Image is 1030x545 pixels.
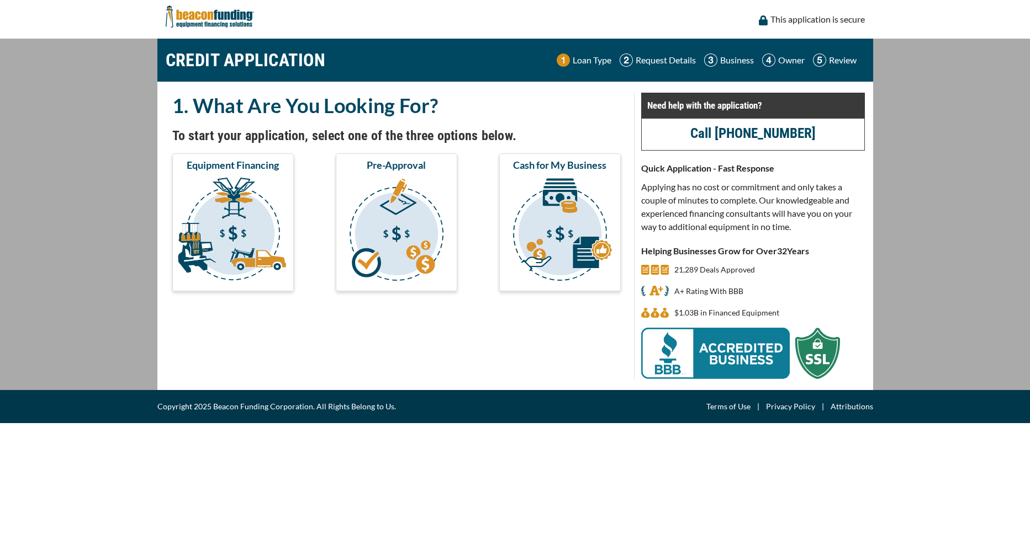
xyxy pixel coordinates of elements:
[641,328,840,379] img: BBB Acredited Business and SSL Protection
[367,158,426,172] span: Pre-Approval
[815,400,831,413] span: |
[762,54,775,67] img: Step 4
[759,15,768,25] img: lock icon to convery security
[751,400,766,413] span: |
[777,245,787,256] span: 32
[704,54,717,67] img: Step 3
[187,158,279,172] span: Equipment Financing
[641,244,865,258] p: Helping Businesses Grow for Over Years
[641,162,865,175] p: Quick Application - Fast Response
[499,153,621,291] button: Cash for My Business
[766,400,815,413] a: Privacy Policy
[636,54,696,67] p: Request Details
[641,180,865,233] p: Applying has no cost or commitment and only takes a couple of minutes to complete. Our knowledgea...
[674,263,755,276] p: 21,289 Deals Approved
[720,54,754,67] p: Business
[770,13,865,26] p: This application is secure
[172,153,294,291] button: Equipment Financing
[557,54,570,67] img: Step 1
[157,400,396,413] span: Copyright 2025 Beacon Funding Corporation. All Rights Belong to Us.
[690,125,816,141] a: Call [PHONE_NUMBER]
[338,176,455,286] img: Pre-Approval
[501,176,619,286] img: Cash for My Business
[829,54,857,67] p: Review
[831,400,873,413] a: Attributions
[172,126,621,145] h4: To start your application, select one of the three options below.
[175,176,292,286] img: Equipment Financing
[573,54,611,67] p: Loan Type
[778,54,805,67] p: Owner
[674,285,743,298] p: A+ Rating With BBB
[706,400,751,413] a: Terms of Use
[813,54,826,67] img: Step 5
[674,306,779,319] p: $1.03B in Financed Equipment
[336,153,457,291] button: Pre-Approval
[513,158,606,172] span: Cash for My Business
[647,99,859,112] p: Need help with the application?
[172,93,621,118] h2: 1. What Are You Looking For?
[166,44,326,76] h1: CREDIT APPLICATION
[620,54,633,67] img: Step 2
